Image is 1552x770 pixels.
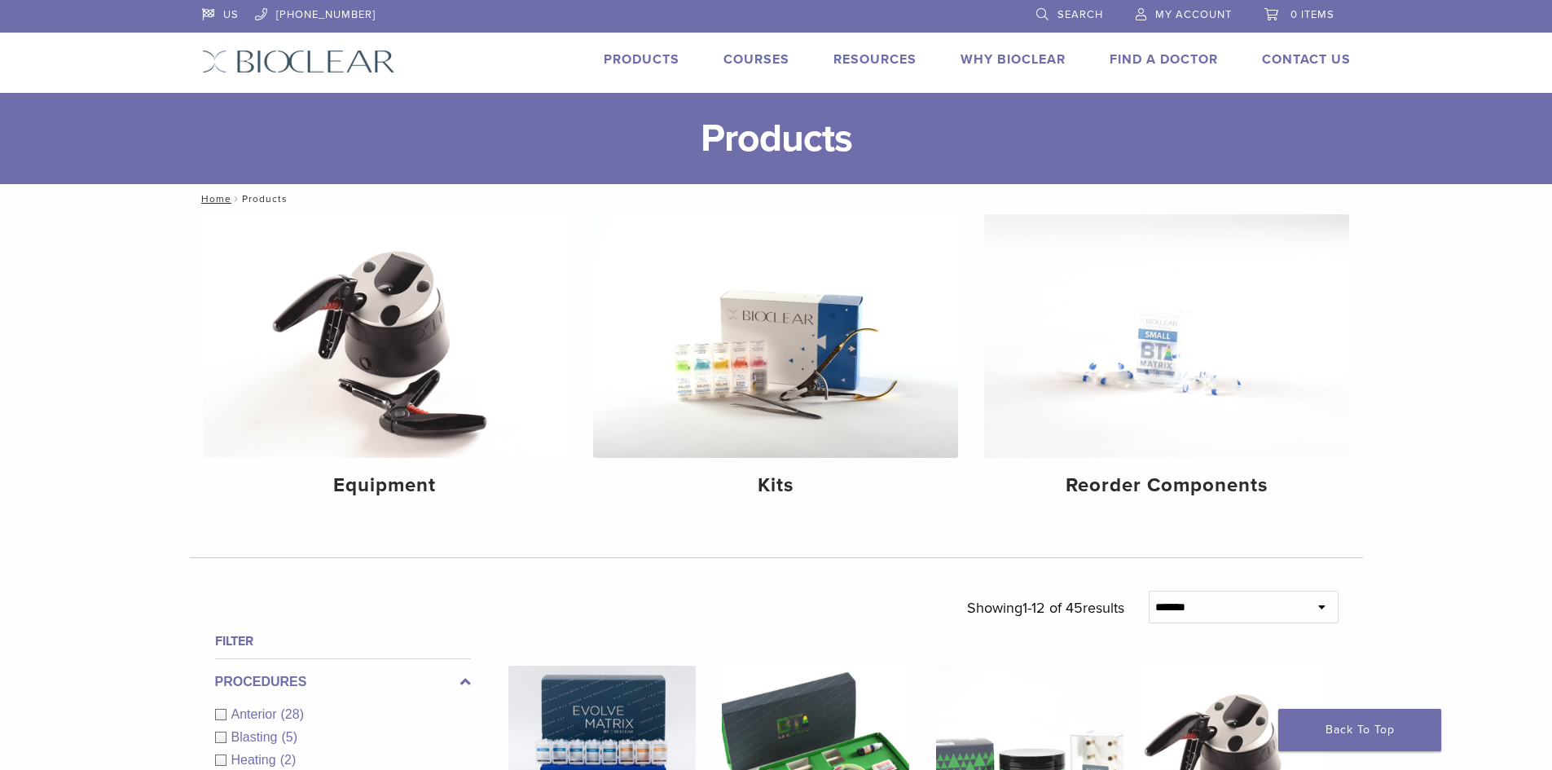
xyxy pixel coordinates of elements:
span: (2) [280,753,297,767]
a: Reorder Components [984,214,1349,511]
a: Back To Top [1278,709,1441,751]
label: Procedures [215,672,471,692]
a: Find A Doctor [1110,51,1218,68]
img: Equipment [203,214,568,458]
span: (5) [281,730,297,744]
img: Reorder Components [984,214,1349,458]
span: Blasting [231,730,282,744]
nav: Products [190,184,1363,213]
a: Courses [723,51,789,68]
span: 1-12 of 45 [1022,599,1083,617]
a: Products [604,51,679,68]
a: Contact Us [1262,51,1351,68]
img: Bioclear [202,50,395,73]
h4: Kits [606,471,945,500]
h4: Filter [215,631,471,651]
span: Heating [231,753,280,767]
span: Search [1057,8,1103,21]
h4: Reorder Components [997,471,1336,500]
span: (28) [281,707,304,721]
a: Resources [833,51,917,68]
a: Kits [593,214,958,511]
h4: Equipment [216,471,555,500]
span: / [231,195,242,203]
span: Anterior [231,707,281,721]
a: Equipment [203,214,568,511]
a: Home [196,193,231,205]
p: Showing results [967,591,1124,625]
img: Kits [593,214,958,458]
span: 0 items [1290,8,1334,21]
a: Why Bioclear [961,51,1066,68]
span: My Account [1155,8,1232,21]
